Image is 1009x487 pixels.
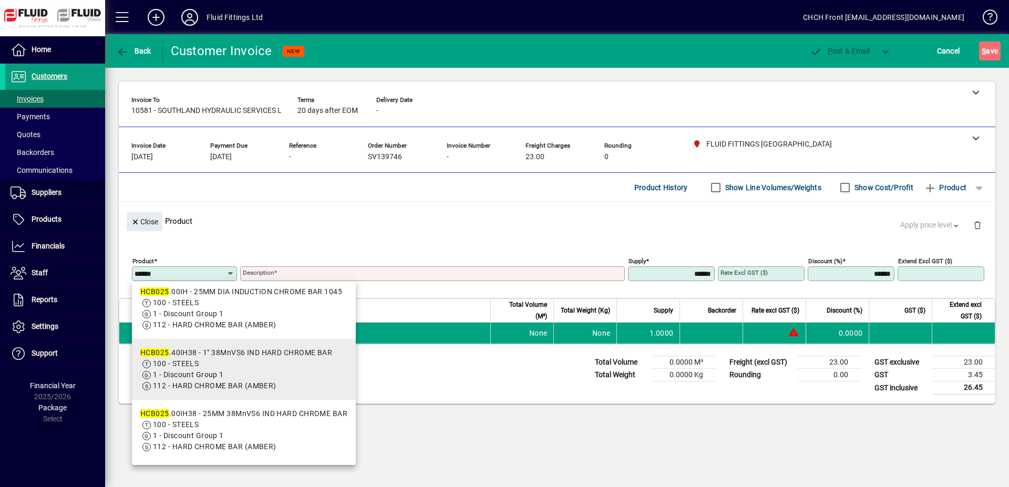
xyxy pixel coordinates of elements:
[5,108,105,126] a: Payments
[376,107,378,115] span: -
[604,153,609,161] span: 0
[634,179,688,196] span: Product History
[898,257,952,265] mat-label: Extend excl GST ($)
[904,305,925,316] span: GST ($)
[153,309,224,318] span: 1 - Discount Group 1
[798,356,861,369] td: 23.00
[982,43,998,59] span: ave
[490,323,553,344] td: None
[131,213,158,231] span: Close
[5,260,105,286] a: Staff
[289,153,291,161] span: -
[5,340,105,367] a: Support
[153,298,199,307] span: 100 - STEELS
[5,90,105,108] a: Invoices
[11,148,54,157] span: Backorders
[869,369,932,381] td: GST
[38,403,67,412] span: Package
[5,180,105,206] a: Suppliers
[828,47,832,55] span: P
[32,268,48,277] span: Staff
[287,48,300,55] span: NEW
[982,47,986,55] span: S
[809,47,870,55] span: ost & Email
[153,370,224,379] span: 1 - Discount Group 1
[153,431,224,440] span: 1 - Discount Group 1
[723,182,821,193] label: Show Line Volumes/Weights
[5,233,105,260] a: Financials
[629,257,646,265] mat-label: Supply
[590,369,653,381] td: Total Weight
[653,369,716,381] td: 0.0000 Kg
[139,8,173,27] button: Add
[124,216,165,226] app-page-header-button: Close
[32,242,65,250] span: Financials
[132,339,356,400] mat-option: HCB025.40IH38 - 1" 38MnVS6 IND HARD CHROME BAR
[243,269,274,276] mat-label: Description
[937,43,960,59] span: Cancel
[132,278,356,339] mat-option: HCB025.00IH - 25MM DIA INDUCTION CHROME BAR 1045
[32,349,58,357] span: Support
[131,153,153,161] span: [DATE]
[132,400,356,461] mat-option: HCB025.00IH38 - 25MM 38MnVS6 IND HARD CHROME BAR
[153,381,276,390] span: 112 - HARD CHROME BAR (AMBER)
[132,257,154,265] mat-label: Product
[153,320,276,329] span: 112 - HARD CHROME BAR (AMBER)
[140,348,169,357] em: HCB025
[140,347,332,358] div: .40IH38 - 1" 38MnVS6 IND HARD CHROME BAR
[32,188,61,196] span: Suppliers
[653,356,716,369] td: 0.0000 M³
[5,314,105,340] a: Settings
[140,409,169,418] em: HCB025
[140,286,342,297] div: .00IH - 25MM DIA INDUCTION CHROME BAR 1045
[11,130,40,139] span: Quotes
[751,305,799,316] span: Rate excl GST ($)
[5,126,105,143] a: Quotes
[808,257,842,265] mat-label: Discount (%)
[720,269,768,276] mat-label: Rate excl GST ($)
[561,305,610,316] span: Total Weight (Kg)
[32,295,57,304] span: Reports
[934,42,963,60] button: Cancel
[630,178,692,197] button: Product History
[127,212,162,231] button: Close
[5,287,105,313] a: Reports
[30,381,76,390] span: Financial Year
[803,9,964,26] div: CHCH Front [EMAIL_ADDRESS][DOMAIN_NAME]
[119,202,995,240] div: Product
[368,153,402,161] span: SV139746
[32,72,67,80] span: Customers
[11,112,50,121] span: Payments
[798,369,861,381] td: 0.00
[32,322,58,330] span: Settings
[5,161,105,179] a: Communications
[932,356,995,369] td: 23.00
[654,305,673,316] span: Supply
[131,107,282,115] span: 10581 - SOUTHLAND HYDRAULIC SERVICES L
[650,328,674,338] span: 1.0000
[553,323,616,344] td: None
[526,153,544,161] span: 23.00
[497,299,547,322] span: Total Volume (M³)
[32,215,61,223] span: Products
[932,381,995,395] td: 26.45
[5,206,105,233] a: Products
[724,356,798,369] td: Freight (excl GST)
[852,182,913,193] label: Show Cost/Profit
[173,8,207,27] button: Profile
[896,216,965,235] button: Apply price level
[975,2,996,36] a: Knowledge Base
[153,359,199,368] span: 100 - STEELS
[590,356,653,369] td: Total Volume
[140,408,347,419] div: .00IH38 - 25MM 38MnVS6 IND HARD CHROME BAR
[297,107,358,115] span: 20 days after EOM
[708,305,736,316] span: Backorder
[965,220,990,230] app-page-header-button: Delete
[806,323,869,344] td: 0.0000
[114,42,154,60] button: Back
[965,212,990,237] button: Delete
[171,43,272,59] div: Customer Invoice
[932,369,995,381] td: 3.45
[153,420,199,429] span: 100 - STEELS
[979,42,1001,60] button: Save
